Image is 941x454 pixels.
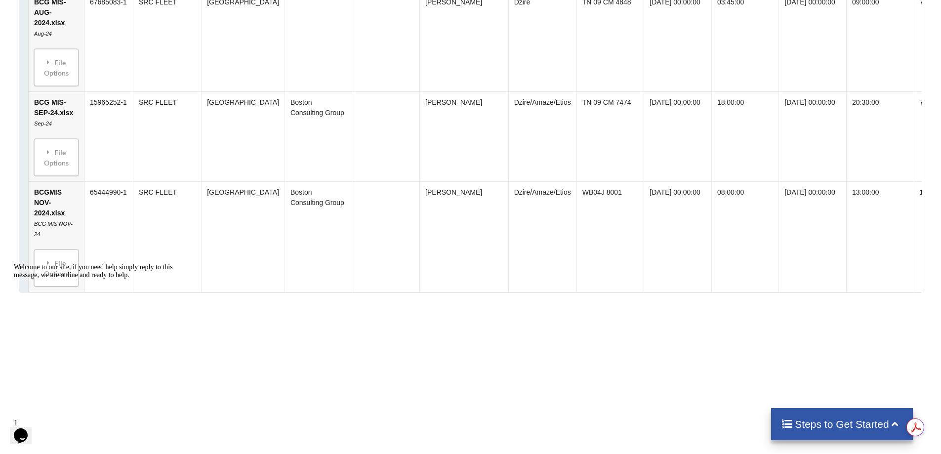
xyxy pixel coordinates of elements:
[29,181,84,292] td: BCGMIS NOV-2024.xlsx
[133,181,201,292] td: SRC FLEET
[781,418,903,430] h4: Steps to Get Started
[34,221,73,237] i: BCG MIS NOV-24
[37,142,76,173] div: File Options
[576,181,644,292] td: WB04J 8001
[846,91,914,181] td: 20:30:00
[644,181,712,292] td: [DATE] 00:00:00
[576,91,644,181] td: TN 09 CM 7474
[419,181,508,292] td: [PERSON_NAME]
[84,91,133,181] td: 15965252-1
[202,181,285,292] td: [GEOGRAPHIC_DATA]
[508,181,576,292] td: Dzire/Amaze/Etios
[133,91,201,181] td: SRC FLEET
[4,4,182,20] div: Welcome to our site, if you need help simply reply to this message, we are online and ready to help.
[711,91,779,181] td: 18:00:00
[285,181,352,292] td: Boston Consulting Group
[37,52,76,83] div: File Options
[202,91,285,181] td: [GEOGRAPHIC_DATA]
[10,259,188,410] iframe: chat widget
[846,181,914,292] td: 13:00:00
[34,121,52,126] i: Sep-24
[419,91,508,181] td: [PERSON_NAME]
[4,4,163,19] span: Welcome to our site, if you need help simply reply to this message, we are online and ready to help.
[779,91,847,181] td: [DATE] 00:00:00
[644,91,712,181] td: [DATE] 00:00:00
[84,181,133,292] td: 65444990-1
[711,181,779,292] td: 08:00:00
[10,414,41,444] iframe: chat widget
[29,91,84,181] td: BCG MIS-SEP-24.xlsx
[508,91,576,181] td: Dzire/Amaze/Etios
[285,91,352,181] td: Boston Consulting Group
[34,31,52,37] i: Aug-24
[779,181,847,292] td: [DATE] 00:00:00
[37,252,76,284] div: File Options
